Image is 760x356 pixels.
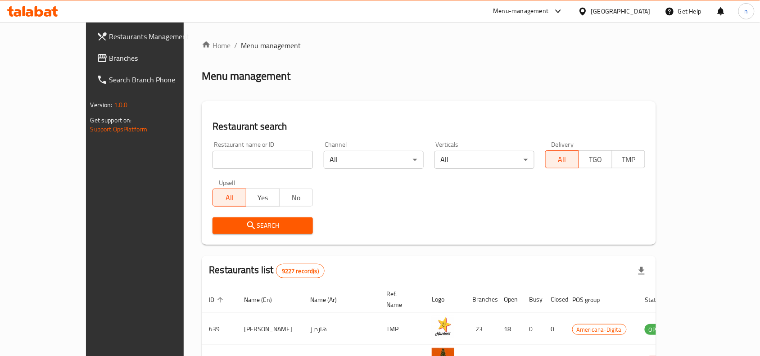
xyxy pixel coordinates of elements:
th: Open [497,286,522,313]
li: / [234,40,237,51]
input: Search for restaurant name or ID.. [213,151,312,169]
a: Restaurants Management [90,26,213,47]
span: Version: [90,99,113,111]
button: No [279,189,313,207]
a: Support.OpsPlatform [90,123,148,135]
div: OPEN [645,324,667,335]
span: POS group [572,294,611,305]
td: هارديز [303,313,379,345]
button: TGO [579,150,612,168]
span: Americana-Digital [573,324,626,335]
td: 0 [522,313,543,345]
nav: breadcrumb [202,40,656,51]
a: Branches [90,47,213,69]
td: [PERSON_NAME] [237,313,303,345]
th: Closed [543,286,565,313]
td: 0 [543,313,565,345]
span: Name (En) [244,294,284,305]
span: Search [220,220,305,231]
span: Get support on: [90,114,132,126]
span: Branches [109,53,206,63]
td: TMP [379,313,425,345]
span: 1.0.0 [114,99,128,111]
span: Name (Ar) [310,294,348,305]
span: Status [645,294,674,305]
div: Total records count [276,264,325,278]
div: Export file [631,260,652,282]
span: OPEN [645,324,667,335]
span: All [217,191,243,204]
div: [GEOGRAPHIC_DATA] [591,6,651,16]
th: Logo [425,286,465,313]
a: Search Branch Phone [90,69,213,90]
td: 18 [497,313,522,345]
div: All [324,151,424,169]
h2: Menu management [202,69,290,83]
button: Yes [246,189,280,207]
span: Menu management [241,40,301,51]
label: Upsell [219,180,235,186]
span: TMP [616,153,642,166]
span: n [745,6,748,16]
span: Yes [250,191,276,204]
div: All [434,151,534,169]
button: All [213,189,246,207]
label: Delivery [552,141,574,148]
span: Ref. Name [386,288,414,310]
h2: Restaurant search [213,120,645,133]
th: Busy [522,286,543,313]
a: Home [202,40,231,51]
th: Branches [465,286,497,313]
span: No [283,191,309,204]
span: Search Branch Phone [109,74,206,85]
span: 9227 record(s) [276,267,324,275]
span: All [549,153,575,166]
button: TMP [612,150,646,168]
button: Search [213,217,312,234]
td: 23 [465,313,497,345]
span: Restaurants Management [109,31,206,42]
span: ID [209,294,226,305]
img: Hardee's [432,316,454,338]
div: Menu-management [493,6,549,17]
button: All [545,150,579,168]
span: TGO [583,153,609,166]
td: 639 [202,313,237,345]
h2: Restaurants list [209,263,325,278]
